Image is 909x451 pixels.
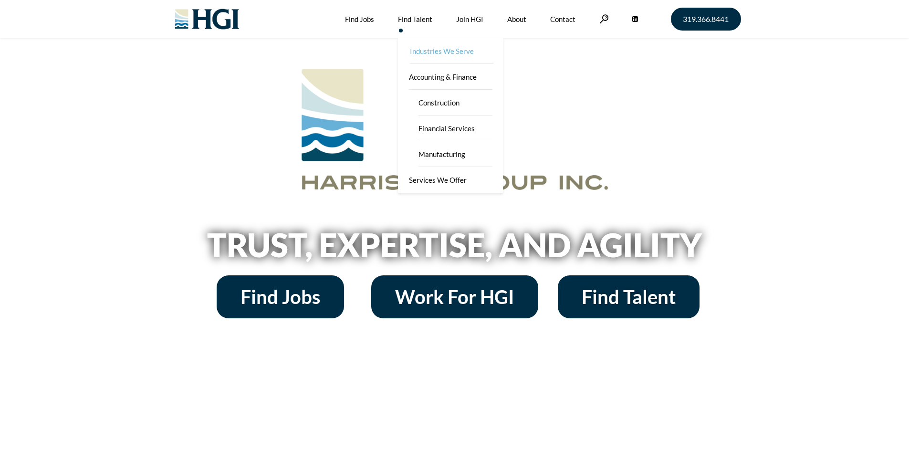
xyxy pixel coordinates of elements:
a: Find Jobs [217,275,344,318]
h2: Trust, Expertise, and Agility [183,229,727,261]
a: Search [599,14,609,23]
a: Construction [407,90,503,115]
span: Find Talent [582,287,676,306]
span: Find Jobs [240,287,320,306]
a: Work For HGI [371,275,538,318]
span: Work For HGI [395,287,514,306]
a: Industries We Serve [399,38,504,64]
a: Find Talent [558,275,700,318]
a: Accounting & Finance [398,64,503,90]
a: 319.366.8441 [671,8,741,31]
a: Services We Offer [398,167,503,193]
a: Financial Services [407,115,503,141]
span: 319.366.8441 [683,15,729,23]
a: Manufacturing [407,141,503,167]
